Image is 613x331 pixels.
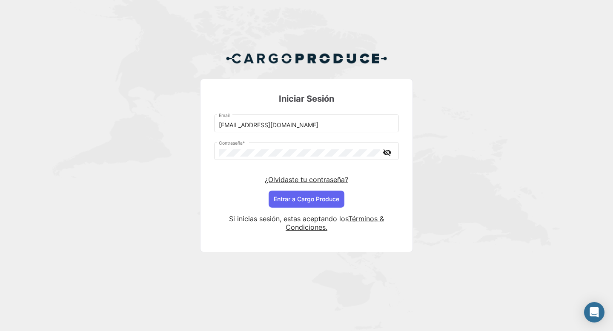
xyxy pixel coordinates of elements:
[226,48,387,68] img: Cargo Produce Logo
[286,214,384,231] a: Términos & Condiciones.
[584,302,604,322] div: Abrir Intercom Messenger
[382,147,392,158] mat-icon: visibility_off
[214,93,399,105] h3: Iniciar Sesión
[269,191,344,208] button: Entrar a Cargo Produce
[265,175,348,184] a: ¿Olvidaste tu contraseña?
[229,214,348,223] span: Si inicias sesión, estas aceptando los
[219,122,395,129] input: Email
